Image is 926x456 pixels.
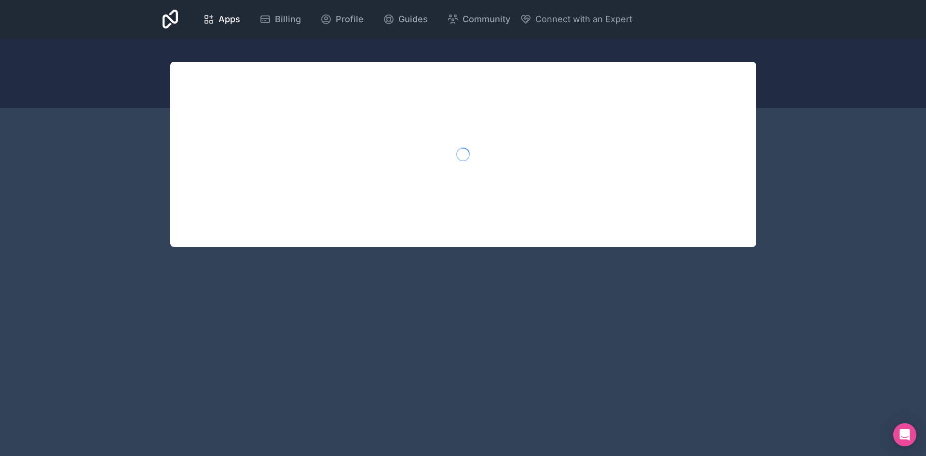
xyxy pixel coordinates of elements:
[535,13,632,26] span: Connect with an Expert
[195,9,248,30] a: Apps
[218,13,240,26] span: Apps
[893,423,916,446] div: Open Intercom Messenger
[252,9,309,30] a: Billing
[398,13,428,26] span: Guides
[275,13,301,26] span: Billing
[463,13,510,26] span: Community
[439,9,518,30] a: Community
[375,9,436,30] a: Guides
[313,9,371,30] a: Profile
[520,13,632,26] button: Connect with an Expert
[336,13,364,26] span: Profile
